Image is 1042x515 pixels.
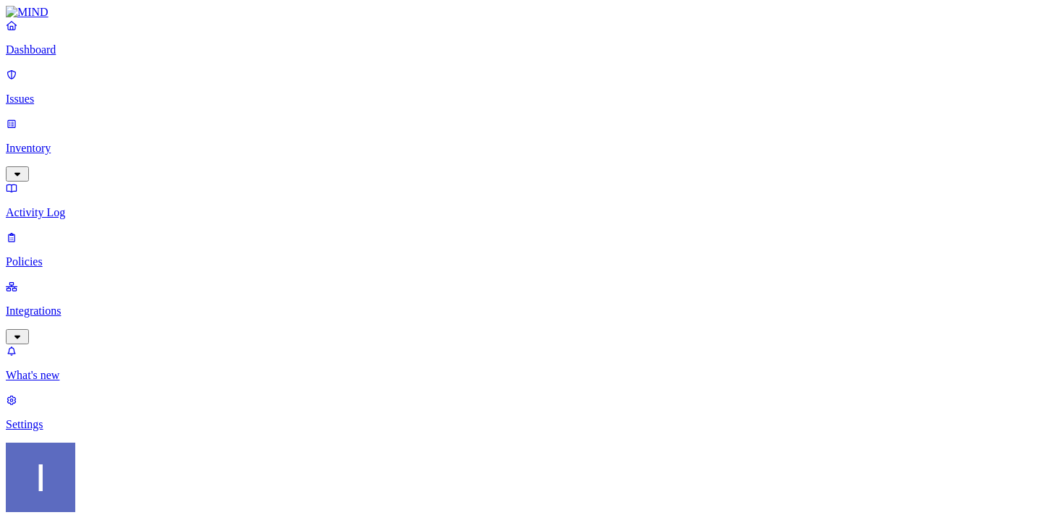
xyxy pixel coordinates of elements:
p: What's new [6,369,1036,382]
p: Integrations [6,305,1036,318]
img: MIND [6,6,48,19]
img: Itai Schwartz [6,443,75,512]
p: Issues [6,93,1036,106]
a: Dashboard [6,19,1036,56]
a: Integrations [6,280,1036,342]
p: Dashboard [6,43,1036,56]
a: Issues [6,68,1036,106]
a: Policies [6,231,1036,268]
p: Settings [6,418,1036,431]
p: Activity Log [6,206,1036,219]
a: Activity Log [6,182,1036,219]
p: Inventory [6,142,1036,155]
p: Policies [6,255,1036,268]
a: What's new [6,344,1036,382]
a: Inventory [6,117,1036,179]
a: MIND [6,6,1036,19]
a: Settings [6,393,1036,431]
